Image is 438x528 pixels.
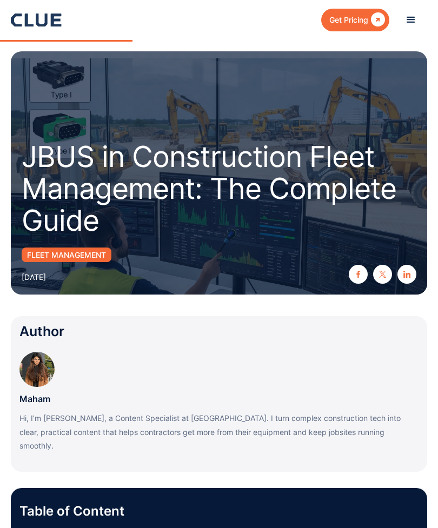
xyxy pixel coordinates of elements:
div: [DATE] [22,270,46,284]
p: Table of Content [19,502,419,520]
img: facebook icon [355,271,362,278]
h1: JBUS in Construction Fleet Management: The Complete Guide [22,141,416,236]
img: Maham [19,352,55,387]
a: Fleet management [22,248,111,262]
p: Maham [19,392,50,406]
div:  [368,13,385,26]
div: Get Pricing [329,13,368,26]
a: Get Pricing [321,9,389,31]
img: linkedin icon [403,271,410,278]
img: twitter X icon [379,271,386,278]
p: Hi, I’m [PERSON_NAME], a Content Specialist at [GEOGRAPHIC_DATA]. I turn complex construction tec... [19,411,419,452]
div: Author [19,325,419,338]
div: menu [395,4,427,36]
